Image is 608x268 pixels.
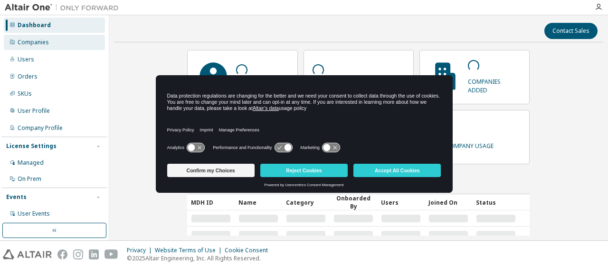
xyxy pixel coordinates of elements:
[89,249,99,259] img: linkedin.svg
[18,21,51,29] div: Dashboard
[127,254,274,262] p: © 2025 Altair Engineering, Inc. All Rights Reserved.
[18,107,50,115] div: User Profile
[155,247,225,254] div: Website Terms of Use
[18,39,49,46] div: Companies
[5,3,123,12] img: Altair One
[544,23,598,39] button: Contact Sales
[57,249,67,259] img: facebook.svg
[191,195,231,210] div: MDH ID
[104,249,118,259] img: youtube.svg
[127,247,155,254] div: Privacy
[18,124,63,132] div: Company Profile
[18,90,32,98] div: SKUs
[6,193,27,201] div: Events
[18,175,41,183] div: On Prem
[381,195,421,210] div: Users
[476,195,516,210] div: Status
[18,73,38,80] div: Orders
[333,194,373,210] div: Onboarded By
[18,210,50,218] div: User Events
[6,142,57,150] div: License Settings
[225,247,274,254] div: Cookie Consent
[428,195,468,210] div: Joined On
[428,139,494,150] p: your company usage
[468,75,521,94] p: companies added
[18,159,44,167] div: Managed
[18,56,34,63] div: Users
[3,249,52,259] img: altair_logo.svg
[73,249,83,259] img: instagram.svg
[238,195,278,210] div: Name
[286,195,326,210] div: Category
